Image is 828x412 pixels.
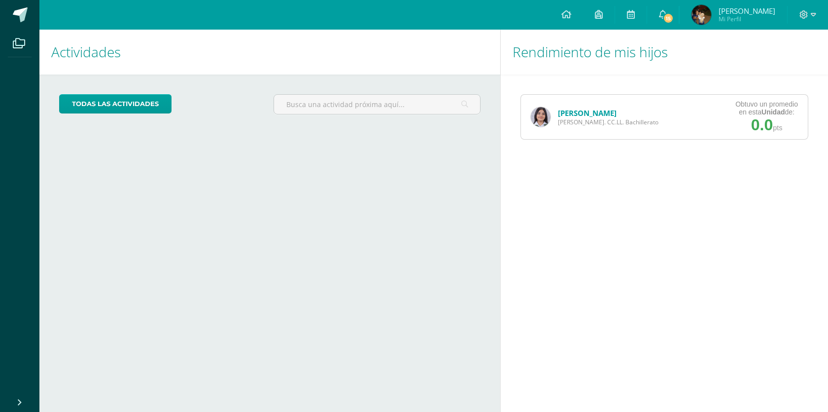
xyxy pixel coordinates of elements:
[513,30,816,75] h1: Rendimiento de mis hijos
[719,15,775,23] span: Mi Perfil
[751,116,773,134] span: 0.0
[773,124,782,132] span: pts
[558,108,617,118] a: [PERSON_NAME]
[663,13,674,24] span: 15
[719,6,775,16] span: [PERSON_NAME]
[761,108,785,116] strong: Unidad
[51,30,488,75] h1: Actividades
[558,118,658,126] span: [PERSON_NAME]. CC.LL. Bachillerato
[274,95,480,114] input: Busca una actividad próxima aquí...
[691,5,711,25] img: 3253901197f0ee943ba451173f398f72.png
[735,100,798,116] div: Obtuvo un promedio en esta de:
[59,94,172,113] a: todas las Actividades
[531,107,551,127] img: c9cf1a1220adddd750699229ff620965.png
